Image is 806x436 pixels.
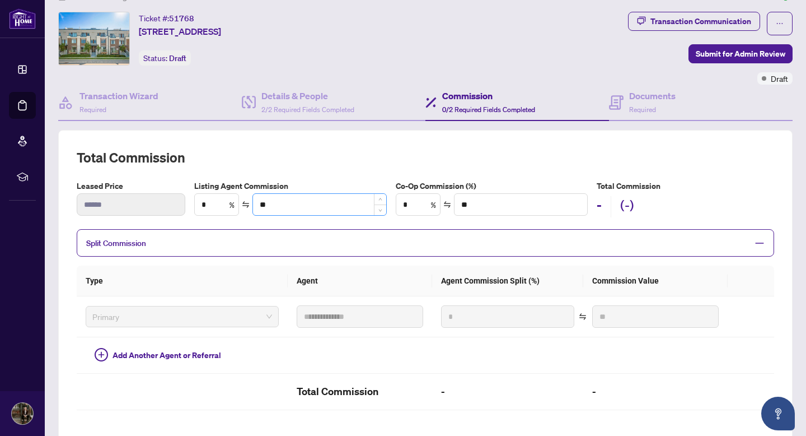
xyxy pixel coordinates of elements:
[592,383,719,401] h2: -
[374,194,386,205] span: Increase Value
[583,266,728,296] th: Commission Value
[579,313,587,321] span: swap
[79,105,106,114] span: Required
[77,266,288,296] th: Type
[755,238,765,248] span: minus
[597,180,774,192] h5: Total Commission
[77,229,774,257] div: Split Commission
[650,12,751,30] div: Transaction Communication
[194,180,386,192] label: Listing Agent Commission
[288,266,432,296] th: Agent
[242,201,250,208] span: swap
[92,308,272,325] span: Primary
[696,45,785,63] span: Submit for Admin Review
[95,348,108,361] span: plus-circle
[261,89,354,103] h4: Details & People
[620,196,634,217] h2: (-)
[597,196,602,217] h2: -
[77,180,185,192] label: Leased Price
[628,12,760,31] button: Transaction Communication
[77,149,774,166] h2: Total Commission
[629,105,656,114] span: Required
[432,266,584,296] th: Agent Commission Split (%)
[629,89,676,103] h4: Documents
[396,180,588,192] label: Co-Op Commission (%)
[688,44,793,63] button: Submit for Admin Review
[139,25,221,38] span: [STREET_ADDRESS]
[761,397,795,430] button: Open asap
[9,8,36,29] img: logo
[442,89,535,103] h4: Commission
[59,12,129,65] img: IMG-W12348661_1.jpg
[378,197,382,201] span: up
[113,349,221,361] span: Add Another Agent or Referral
[169,13,194,24] span: 51768
[86,238,146,248] span: Split Commission
[86,346,230,364] button: Add Another Agent or Referral
[12,403,33,424] img: Profile Icon
[443,201,451,208] span: swap
[79,89,158,103] h4: Transaction Wizard
[374,205,386,215] span: Decrease Value
[297,383,423,401] h2: Total Commission
[442,105,535,114] span: 0/2 Required Fields Completed
[261,105,354,114] span: 2/2 Required Fields Completed
[776,20,784,27] span: ellipsis
[139,50,191,66] div: Status:
[378,208,382,212] span: down
[441,383,575,401] h2: -
[169,53,186,63] span: Draft
[771,72,788,85] span: Draft
[139,12,194,25] div: Ticket #:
